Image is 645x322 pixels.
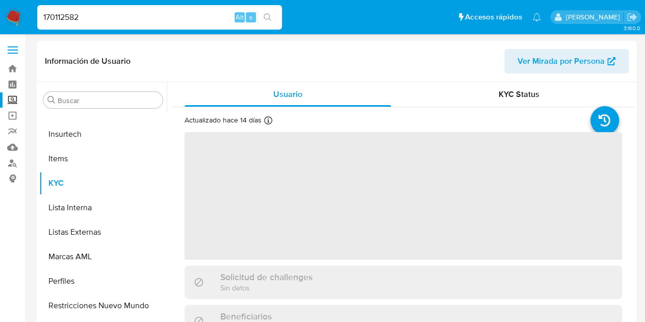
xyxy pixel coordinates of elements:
[39,146,167,171] button: Items
[504,49,629,73] button: Ver Mirada por Persona
[39,244,167,269] button: Marcas AML
[39,220,167,244] button: Listas Externas
[45,56,131,66] h1: Información de Usuario
[220,283,313,292] p: Sin datos
[257,10,278,24] button: search-icon
[47,96,56,104] button: Buscar
[58,96,159,105] input: Buscar
[39,293,167,318] button: Restricciones Nuevo Mundo
[185,115,262,125] p: Actualizado hace 14 días
[39,195,167,220] button: Lista Interna
[185,265,622,299] div: Solicitud de challengesSin datos
[236,12,244,22] span: Alt
[39,171,167,195] button: KYC
[185,132,622,260] span: ‌
[627,12,637,22] a: Salir
[39,122,167,146] button: Insurtech
[465,12,522,22] span: Accesos rápidos
[565,12,623,22] p: marcela.perdomo@mercadolibre.com.co
[220,311,272,322] h3: Beneficiarios
[220,271,313,283] h3: Solicitud de challenges
[532,13,541,21] a: Notificaciones
[499,88,539,100] span: KYC Status
[37,11,282,24] input: Buscar usuario o caso...
[273,88,302,100] span: Usuario
[518,49,605,73] span: Ver Mirada por Persona
[39,269,167,293] button: Perfiles
[249,12,252,22] span: s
